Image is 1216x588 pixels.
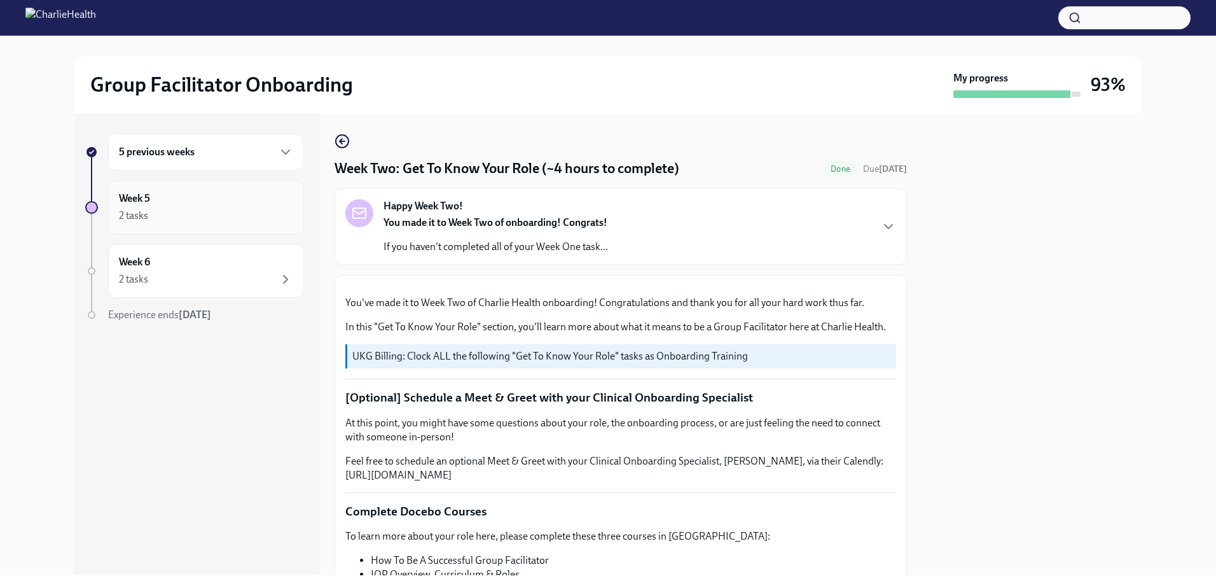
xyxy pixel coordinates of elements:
h3: 93% [1091,73,1126,96]
span: Due [863,164,907,174]
p: Complete Docebo Courses [345,503,896,520]
a: Week 52 tasks [85,181,304,234]
p: [Optional] Schedule a Meet & Greet with your Clinical Onboarding Specialist [345,389,896,406]
p: In this "Get To Know Your Role" section, you'll learn more about what it means to be a Group Faci... [345,320,896,334]
div: 2 tasks [119,272,148,286]
h4: Week Two: Get To Know Your Role (~4 hours to complete) [335,159,679,178]
span: Experience ends [108,309,211,321]
p: You've made it to Week Two of Charlie Health onboarding! Congratulations and thank you for all yo... [345,296,896,310]
img: CharlieHealth [25,8,96,28]
span: September 1st, 2025 10:00 [863,163,907,175]
h6: 5 previous weeks [119,145,195,159]
a: Week 62 tasks [85,244,304,298]
strong: [DATE] [879,164,907,174]
p: Feel free to schedule an optional Meet & Greet with your Clinical Onboarding Specialist, [PERSON_... [345,454,896,482]
span: Done [823,164,858,174]
div: 5 previous weeks [108,134,304,171]
h6: Week 5 [119,192,150,206]
p: To learn more about your role here, please complete these three courses in [GEOGRAPHIC_DATA]: [345,529,896,543]
p: If you haven't completed all of your Week One task... [383,240,608,254]
strong: My progress [953,71,1008,85]
div: 2 tasks [119,209,148,223]
li: How To Be A Successful Group Facilitator [371,554,896,568]
p: At this point, you might have some questions about your role, the onboarding process, or are just... [345,416,896,444]
strong: [DATE] [179,309,211,321]
h2: Group Facilitator Onboarding [90,72,353,97]
strong: Happy Week Two! [383,199,463,213]
p: UKG Billing: Clock ALL the following "Get To Know Your Role" tasks as Onboarding Training [352,349,891,363]
li: IOP Overview, Curriculum & Roles [371,568,896,582]
h6: Week 6 [119,255,150,269]
strong: You made it to Week Two of onboarding! Congrats! [383,216,607,228]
